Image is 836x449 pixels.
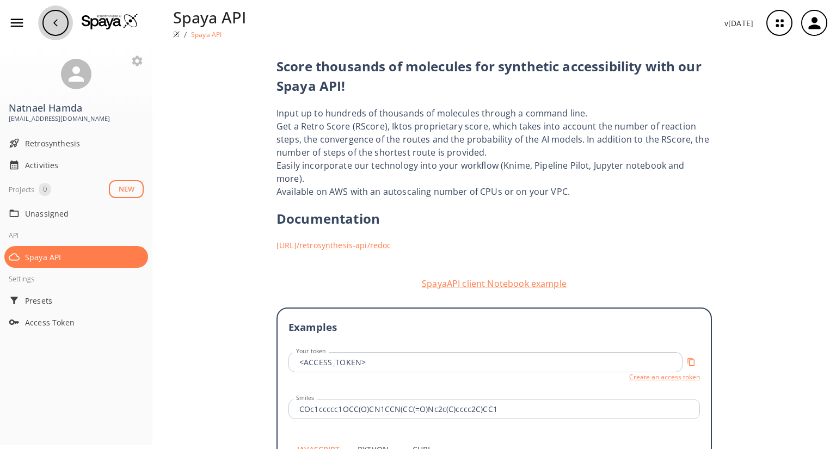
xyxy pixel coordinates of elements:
button: Create an access token [629,372,700,382]
p: v [DATE] [724,17,753,29]
h2: Documentation [276,209,712,229]
span: Presets [25,295,144,306]
div: Unassigned [4,202,148,224]
span: Retrosynthesis [25,138,144,149]
span: Activities [25,159,144,171]
a: [URL]/retrosynthesis-api/redoc [276,239,712,251]
div: Activities [4,154,148,176]
h2: Score thousands of molecules for synthetic accessibility with our Spaya API! [276,57,712,96]
div: Access Token [4,311,148,333]
h3: Natnael Hamda [9,102,144,114]
div: Spaya API [4,246,148,268]
span: 0 [39,184,51,195]
span: Unassigned [25,208,144,219]
div: Easily incorporate our technology into your workflow (Knime, Pipeline Pilot, Jupyter notebook and... [276,159,712,185]
div: Presets [4,290,148,311]
img: Logo Spaya [82,13,138,29]
p: Spaya API [191,30,222,39]
button: SpayaAPI client Notebook example [276,277,712,290]
span: Spaya API [25,251,144,263]
button: Copy to clipboard [683,353,700,371]
img: Spaya logo [173,31,180,38]
div: Get a Retro Score (RScore), Iktos proprietary score, which takes into account the number of react... [276,120,712,159]
p: Spaya API [173,5,246,29]
label: Your token [296,347,326,355]
li: / [184,29,187,40]
span: Access Token [25,317,144,328]
div: Input up to hundreds of thousands of molecules through a command line. [276,107,712,120]
h3: Examples [288,319,700,335]
div: Available on AWS with an autoscaling number of CPUs or on your VPC. [276,185,712,198]
button: NEW [109,180,144,198]
div: Projects [9,183,34,196]
span: [EMAIL_ADDRESS][DOMAIN_NAME] [9,114,144,124]
label: Smiles [296,394,315,402]
div: Retrosynthesis [4,132,148,154]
